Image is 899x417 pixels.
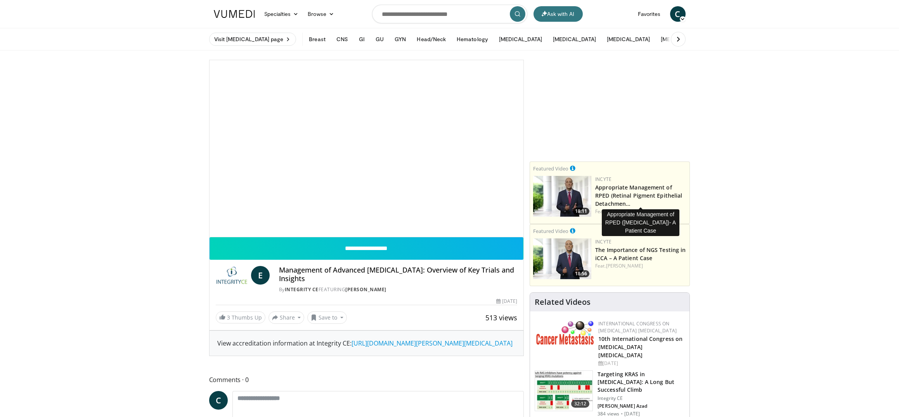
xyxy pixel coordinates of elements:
[209,33,296,46] a: Visit [MEDICAL_DATA] page
[548,31,601,47] button: [MEDICAL_DATA]
[533,238,591,279] img: 6827cc40-db74-4ebb-97c5-13e529cfd6fb.png.150x105_q85_crop-smart_upscale.png
[535,297,591,307] h4: Related Videos
[535,371,592,411] img: b8c0f70e-fbef-44bc-ac4c-7fa5296bba17.150x105_q85_crop-smart_upscale.jpg
[595,262,686,269] div: Feat.
[452,31,493,47] button: Hematology
[260,6,303,22] a: Specialties
[598,403,685,409] p: [PERSON_NAME] Azad
[354,31,369,47] button: GI
[214,10,255,18] img: VuMedi Logo
[533,238,591,279] a: 18:56
[390,31,411,47] button: GYN
[670,6,686,22] a: C
[285,286,319,293] a: Integrity CE
[216,311,265,323] a: 3 Thumbs Up
[598,411,619,417] p: 384 views
[621,411,623,417] div: ·
[227,314,230,321] span: 3
[209,391,228,410] a: C
[598,395,685,401] p: Integrity CE
[352,339,513,347] a: [URL][DOMAIN_NAME][PERSON_NAME][MEDICAL_DATA]
[372,5,527,23] input: Search topics, interventions
[602,31,655,47] button: [MEDICAL_DATA]
[533,176,591,217] img: dfb61434-267d-484a-acce-b5dc2d5ee040.150x105_q85_crop-smart_upscale.jpg
[345,286,386,293] a: [PERSON_NAME]
[602,209,679,236] div: Appropriate Management of RPED ([MEDICAL_DATA])- A Patient Case
[571,400,590,408] span: 32:12
[533,176,591,217] a: 18:11
[494,31,547,47] button: [MEDICAL_DATA]
[412,31,450,47] button: Head/Neck
[598,360,683,367] div: [DATE]
[332,31,353,47] button: CNS
[251,266,270,285] a: E
[633,6,665,22] a: Favorites
[279,286,517,293] div: By FEATURING
[536,320,594,345] img: 6ff8bc22-9509-4454-a4f8-ac79dd3b8976.png.150x105_q85_autocrop_double_scale_upscale_version-0.2.png
[595,184,682,207] a: Appropriate Management of RPED (Retinal Pigment Epithelial Detachmen…
[534,6,583,22] button: Ask with AI
[595,238,611,245] a: Incyte
[533,228,568,235] small: Featured Video
[552,60,668,157] iframe: Advertisement
[371,31,388,47] button: GU
[210,60,524,237] video-js: Video Player
[573,270,589,277] span: 18:56
[598,335,682,359] a: 10th International Congress on [MEDICAL_DATA] [MEDICAL_DATA]
[533,165,568,172] small: Featured Video
[303,6,339,22] a: Browse
[307,311,347,324] button: Save to
[656,31,708,47] button: [MEDICAL_DATA]
[209,375,524,385] span: Comments 0
[595,208,686,215] div: Feat.
[304,31,330,47] button: Breast
[573,208,589,215] span: 18:11
[210,331,524,356] div: View accreditation information at Integrity CE:
[216,266,248,285] img: Integrity CE
[606,262,643,269] a: [PERSON_NAME]
[598,370,685,394] h3: Targeting KRAS in [MEDICAL_DATA]: A Long But Successful Climb
[624,411,640,417] p: [DATE]
[279,266,517,283] h4: Management of Advanced [MEDICAL_DATA]: Overview of Key Trials and Insights
[598,320,677,334] a: International Congress on [MEDICAL_DATA] [MEDICAL_DATA]
[268,311,305,324] button: Share
[535,370,685,417] a: 32:12 Targeting KRAS in [MEDICAL_DATA]: A Long But Successful Climb Integrity CE [PERSON_NAME] Az...
[485,313,517,322] span: 513 views
[595,246,686,262] a: The Importance of NGS Testing in iCCA – A Patient Case
[496,298,517,305] div: [DATE]
[595,176,611,182] a: Incyte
